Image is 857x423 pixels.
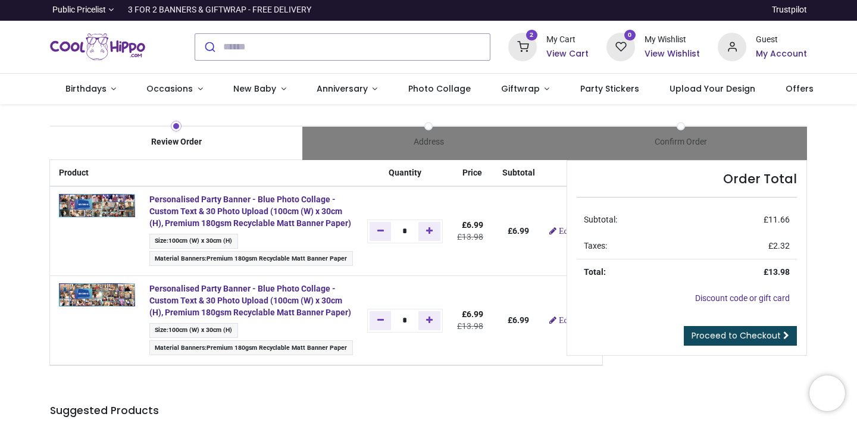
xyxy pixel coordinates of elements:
[512,315,529,325] span: 6.99
[768,267,790,277] span: 13.98
[684,326,797,346] a: Proceed to Checkout
[50,74,132,105] a: Birthdays
[645,34,700,46] div: My Wishlist
[233,83,276,95] span: New Baby
[508,41,537,51] a: 2
[495,160,542,187] th: Subtotal
[508,226,529,236] b: £
[59,283,135,306] img: T+5UDqJNi2zvgAAAABJRU5ErkJggg==
[50,403,549,418] h5: Suggested Products
[457,232,483,242] del: £
[132,74,218,105] a: Occasions
[149,195,351,227] a: Personalised Party Banner - Blue Photo Collage - Custom Text & 30 Photo Upload (100cm (W) x 30cm ...
[555,136,807,148] div: Confirm Order
[149,284,351,317] a: Personalised Party Banner - Blue Photo Collage - Custom Text & 30 Photo Upload (100cm (W) x 30cm ...
[467,220,483,230] span: 6.99
[809,375,845,411] iframe: Brevo live chat
[462,232,483,242] span: 13.98
[501,83,540,95] span: Giftwrap
[546,48,589,60] a: View Cart
[606,41,635,51] a: 0
[168,326,232,334] span: 100cm (W) x 30cm (H)
[772,4,807,16] a: Trustpilot
[155,237,167,245] span: Size
[467,309,483,319] span: 6.99
[546,34,589,46] div: My Cart
[370,311,392,330] a: Remove one
[65,83,107,95] span: Birthdays
[462,321,483,331] span: 13.98
[207,255,347,262] span: Premium 180gsm Recyclable Matt Banner Paper
[457,321,483,331] del: £
[149,340,353,355] span: :
[580,83,639,95] span: Party Stickers
[549,227,573,235] a: Edit
[418,311,440,330] a: Add one
[146,83,193,95] span: Occasions
[418,222,440,241] a: Add one
[301,74,393,105] a: Anniversary
[764,215,790,224] span: £
[773,241,790,250] span: 2.32
[149,251,353,266] span: :
[670,83,755,95] span: Upload Your Design
[577,207,696,233] td: Subtotal:
[768,241,790,250] span: £
[218,74,302,105] a: New Baby
[764,267,790,277] strong: £
[584,267,606,277] strong: Total:
[408,83,471,95] span: Photo Collage
[155,326,167,334] span: Size
[149,234,238,249] span: :
[50,136,302,148] div: Review Order
[692,330,781,341] span: Proceed to Checkout
[317,83,368,95] span: Anniversary
[486,74,565,105] a: Giftwrap
[149,323,238,338] span: :
[508,315,529,325] b: £
[462,220,483,230] span: £
[695,293,790,303] a: Discount code or gift card
[50,4,114,16] a: Public Pricelist
[155,255,205,262] span: Material Banners
[624,30,636,41] sup: 0
[168,237,232,245] span: 100cm (W) x 30cm (H)
[302,136,555,148] div: Address
[768,215,790,224] span: 11.66
[50,30,145,64] img: Cool Hippo
[756,34,807,46] div: Guest
[195,34,223,60] button: Submit
[577,170,797,187] h4: Order Total
[756,48,807,60] a: My Account
[462,309,483,319] span: £
[645,48,700,60] a: View Wishlist
[549,316,573,324] a: Edit
[526,30,537,41] sup: 2
[50,30,145,64] a: Logo of Cool Hippo
[370,222,392,241] a: Remove one
[207,344,347,352] span: Premium 180gsm Recyclable Matt Banner Paper
[155,344,205,352] span: Material Banners
[786,83,814,95] span: Offers
[577,233,696,259] td: Taxes:
[389,168,421,177] span: Quantity
[59,194,135,217] img: jGCMHVYvf8QZRUdNRj7iE74Q1OitdAnzA8X8DJFz9NToZ8XMAAAAASUVORK5CYII=
[128,4,311,16] div: 3 FOR 2 BANNERS & GIFTWRAP - FREE DELIVERY
[450,160,495,187] th: Price
[512,226,529,236] span: 6.99
[50,160,142,187] th: Product
[52,4,106,16] span: Public Pricelist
